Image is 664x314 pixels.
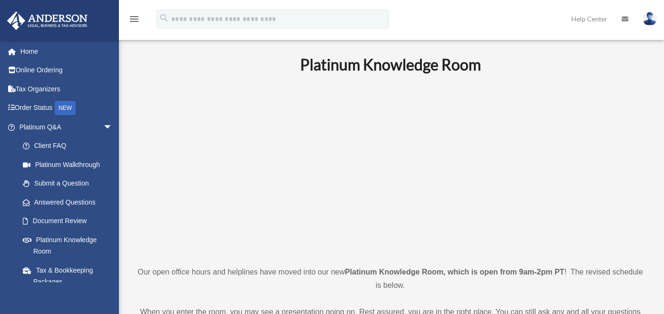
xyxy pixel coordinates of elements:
[4,11,90,30] img: Anderson Advisors Platinum Portal
[7,42,127,61] a: Home
[13,137,127,156] a: Client FAQ
[643,12,657,26] img: User Pic
[13,230,122,261] a: Platinum Knowledge Room
[7,98,127,118] a: Order StatusNEW
[7,61,127,80] a: Online Ordering
[55,101,76,115] div: NEW
[159,13,169,23] i: search
[300,55,481,74] b: Platinum Knowledge Room
[7,118,127,137] a: Platinum Q&Aarrow_drop_down
[7,79,127,98] a: Tax Organizers
[136,265,645,292] p: Our open office hours and helplines have moved into our new ! The revised schedule is below.
[345,268,564,276] strong: Platinum Knowledge Room, which is open from 9am-2pm PT
[13,155,127,174] a: Platinum Walkthrough
[13,174,127,193] a: Submit a Question
[248,87,533,248] iframe: 231110_Toby_KnowledgeRoom
[13,261,127,291] a: Tax & Bookkeeping Packages
[128,13,140,25] i: menu
[128,17,140,25] a: menu
[13,193,127,212] a: Answered Questions
[103,118,122,137] span: arrow_drop_down
[13,212,127,231] a: Document Review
